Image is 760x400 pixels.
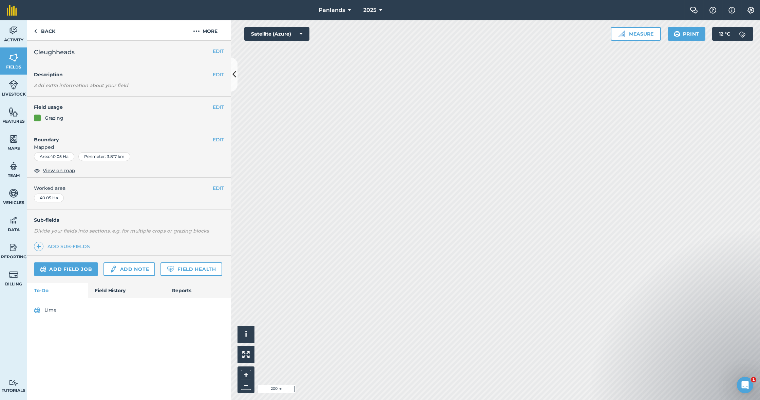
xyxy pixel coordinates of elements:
[611,27,661,41] button: Measure
[9,269,18,280] img: svg+xml;base64,PD94bWwgdmVyc2lvbj0iMS4wIiBlbmNvZGluZz0idXRmLTgiPz4KPCEtLSBHZW5lcmF0b3I6IEFkb2JlIE...
[165,283,231,298] a: Reports
[27,216,231,224] h4: Sub-fields
[9,242,18,253] img: svg+xml;base64,PD94bWwgdmVyc2lvbj0iMS4wIiBlbmNvZGluZz0idXRmLTgiPz4KPCEtLSBHZW5lcmF0b3I6IEFkb2JlIE...
[40,265,46,273] img: svg+xml;base64,PD94bWwgdmVyc2lvbj0iMS4wIiBlbmNvZGluZz0idXRmLTgiPz4KPCEtLSBHZW5lcmF0b3I6IEFkb2JlIE...
[9,215,18,225] img: svg+xml;base64,PD94bWwgdmVyc2lvbj0iMS4wIiBlbmNvZGluZz0idXRmLTgiPz4KPCEtLSBHZW5lcmF0b3I6IEFkb2JlIE...
[668,27,706,41] button: Print
[34,71,224,78] h4: Description
[9,80,18,90] img: svg+xml;base64,PD94bWwgdmVyc2lvbj0iMS4wIiBlbmNvZGluZz0idXRmLTgiPz4KPCEtLSBHZW5lcmF0b3I6IEFkb2JlIE...
[245,330,247,338] span: i
[674,30,680,38] img: svg+xml;base64,PHN2ZyB4bWxucz0iaHR0cDovL3d3dy53My5vcmcvMjAwMC9zdmciIHdpZHRoPSIxOSIgaGVpZ2h0PSIyNC...
[9,53,18,63] img: svg+xml;base64,PHN2ZyB4bWxucz0iaHR0cDovL3d3dy53My5vcmcvMjAwMC9zdmciIHdpZHRoPSI1NiIgaGVpZ2h0PSI2MC...
[237,326,254,343] button: i
[241,380,251,390] button: –
[319,6,345,14] span: Panlands
[27,20,62,40] a: Back
[712,27,753,41] button: 12 °C
[34,166,75,175] button: View on map
[34,262,98,276] a: Add field job
[193,27,200,35] img: svg+xml;base64,PHN2ZyB4bWxucz0iaHR0cDovL3d3dy53My5vcmcvMjAwMC9zdmciIHdpZHRoPSIyMCIgaGVpZ2h0PSIyNC...
[103,262,155,276] a: Add note
[751,377,756,382] span: 1
[34,184,224,192] span: Worked area
[34,228,209,234] em: Divide your fields into sections, e.g. for multiple crops or grazing blocks
[213,103,224,111] button: EDIT
[34,166,40,175] img: svg+xml;base64,PHN2ZyB4bWxucz0iaHR0cDovL3d3dy53My5vcmcvMjAwMC9zdmciIHdpZHRoPSIxOCIgaGVpZ2h0PSIyNC...
[34,47,75,57] span: Cleughheads
[34,306,40,314] img: svg+xml;base64,PD94bWwgdmVyc2lvbj0iMS4wIiBlbmNvZGluZz0idXRmLTgiPz4KPCEtLSBHZW5lcmF0b3I6IEFkb2JlIE...
[719,27,730,41] span: 12 ° C
[9,107,18,117] img: svg+xml;base64,PHN2ZyB4bWxucz0iaHR0cDovL3d3dy53My5vcmcvMjAwMC9zdmciIHdpZHRoPSI1NiIgaGVpZ2h0PSI2MC...
[34,82,128,88] em: Add extra information about your field
[45,114,63,122] div: Grazing
[27,143,231,151] span: Mapped
[34,242,93,251] a: Add sub-fields
[363,6,376,14] span: 2025
[78,152,130,161] div: Perimeter : 3.817 km
[728,6,735,14] img: svg+xml;base64,PHN2ZyB4bWxucz0iaHR0cDovL3d3dy53My5vcmcvMjAwMC9zdmciIHdpZHRoPSIxNyIgaGVpZ2h0PSIxNy...
[737,377,753,393] iframe: Intercom live chat
[36,242,41,251] img: svg+xml;base64,PHN2ZyB4bWxucz0iaHR0cDovL3d3dy53My5vcmcvMjAwMC9zdmciIHdpZHRoPSIxNCIgaGVpZ2h0PSIyNC...
[34,194,64,202] div: 40.05 Ha
[34,103,213,111] h4: Field usage
[709,7,717,14] img: A question mark icon
[7,5,17,16] img: fieldmargin Logo
[618,31,625,37] img: Ruler icon
[736,27,749,41] img: svg+xml;base64,PD94bWwgdmVyc2lvbj0iMS4wIiBlbmNvZGluZz0idXRmLTgiPz4KPCEtLSBHZW5lcmF0b3I6IEFkb2JlIE...
[180,20,231,40] button: More
[160,262,222,276] a: Field Health
[747,7,755,14] img: A cog icon
[34,305,224,316] a: Lime
[690,7,698,14] img: Two speech bubbles overlapping with the left bubble in the forefront
[34,152,74,161] div: Area : 40.05 Ha
[213,184,224,192] button: EDIT
[27,129,213,143] h4: Boundary
[213,47,224,55] button: EDIT
[244,27,309,41] button: Satellite (Azure)
[27,283,88,298] a: To-Do
[9,25,18,36] img: svg+xml;base64,PD94bWwgdmVyc2lvbj0iMS4wIiBlbmNvZGluZz0idXRmLTgiPz4KPCEtLSBHZW5lcmF0b3I6IEFkb2JlIE...
[9,134,18,144] img: svg+xml;base64,PHN2ZyB4bWxucz0iaHR0cDovL3d3dy53My5vcmcvMjAwMC9zdmciIHdpZHRoPSI1NiIgaGVpZ2h0PSI2MC...
[9,188,18,198] img: svg+xml;base64,PD94bWwgdmVyc2lvbj0iMS4wIiBlbmNvZGluZz0idXRmLTgiPz4KPCEtLSBHZW5lcmF0b3I6IEFkb2JlIE...
[241,370,251,380] button: +
[43,167,75,174] span: View on map
[9,161,18,171] img: svg+xml;base64,PD94bWwgdmVyc2lvbj0iMS4wIiBlbmNvZGluZz0idXRmLTgiPz4KPCEtLSBHZW5lcmF0b3I6IEFkb2JlIE...
[34,27,37,35] img: svg+xml;base64,PHN2ZyB4bWxucz0iaHR0cDovL3d3dy53My5vcmcvMjAwMC9zdmciIHdpZHRoPSI5IiBoZWlnaHQ9IjI0Ii...
[9,380,18,386] img: svg+xml;base64,PD94bWwgdmVyc2lvbj0iMS4wIiBlbmNvZGluZz0idXRmLTgiPz4KPCEtLSBHZW5lcmF0b3I6IEFkb2JlIE...
[110,265,117,273] img: svg+xml;base64,PD94bWwgdmVyc2lvbj0iMS4wIiBlbmNvZGluZz0idXRmLTgiPz4KPCEtLSBHZW5lcmF0b3I6IEFkb2JlIE...
[213,136,224,143] button: EDIT
[88,283,165,298] a: Field History
[213,71,224,78] button: EDIT
[242,351,250,358] img: Four arrows, one pointing top left, one top right, one bottom right and the last bottom left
